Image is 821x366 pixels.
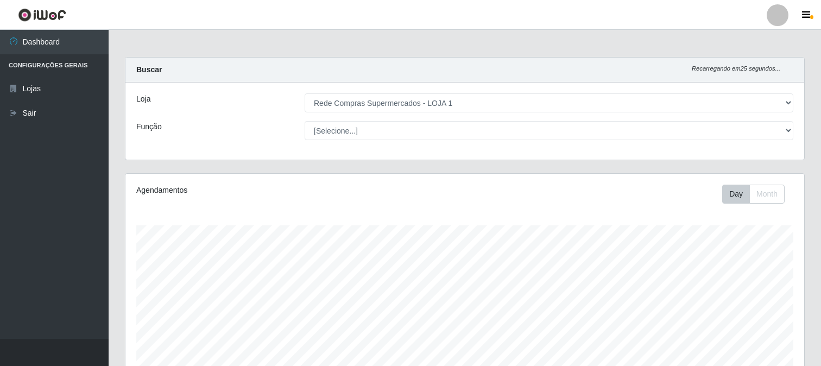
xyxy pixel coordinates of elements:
label: Função [136,121,162,132]
img: CoreUI Logo [18,8,66,22]
div: Toolbar with button groups [722,185,793,204]
label: Loja [136,93,150,105]
strong: Buscar [136,65,162,74]
button: Day [722,185,750,204]
i: Recarregando em 25 segundos... [692,65,780,72]
div: First group [722,185,785,204]
button: Month [749,185,785,204]
div: Agendamentos [136,185,401,196]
